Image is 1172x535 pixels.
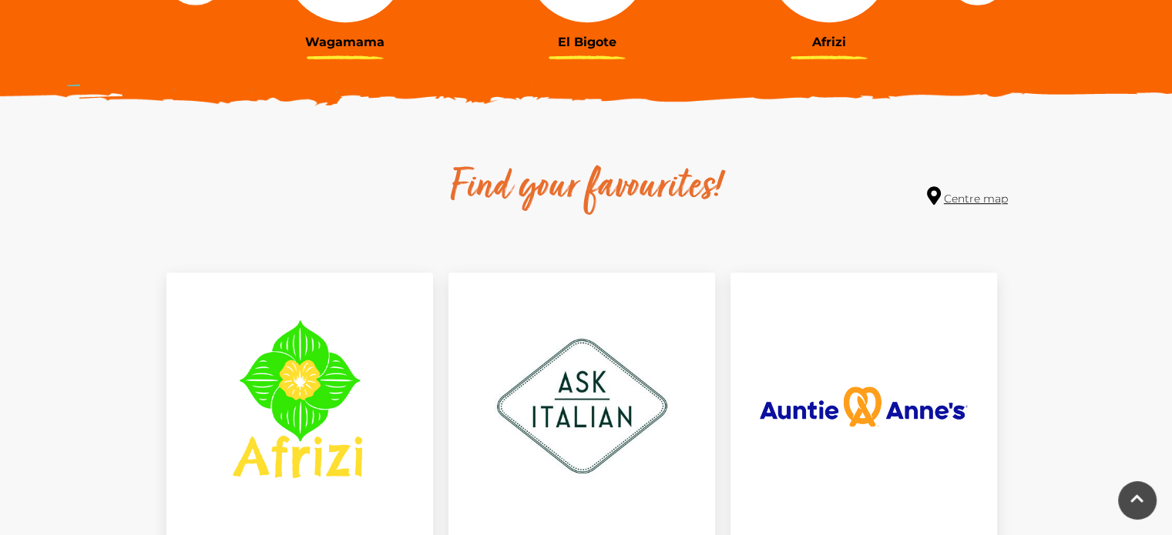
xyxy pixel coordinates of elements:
[927,186,1008,207] a: Centre map
[305,163,868,212] h2: Find your favourites!
[236,35,455,49] h3: Wagamama
[720,35,939,49] h3: Afrizi
[478,35,697,49] h3: El Bigote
